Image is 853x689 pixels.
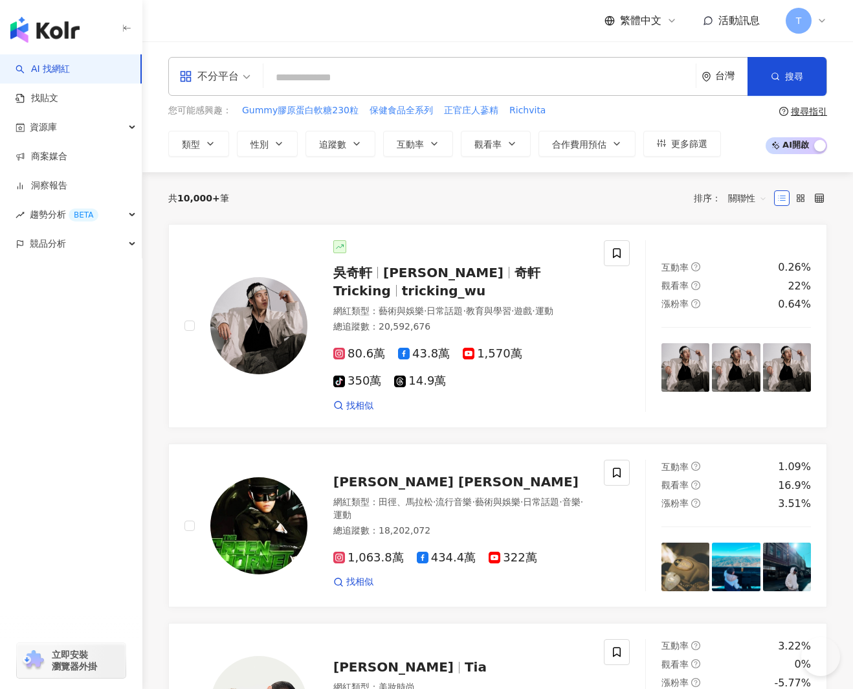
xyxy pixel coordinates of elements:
span: question-circle [691,499,700,508]
span: 活動訊息 [718,14,760,27]
span: [PERSON_NAME] [PERSON_NAME] [333,474,579,490]
span: 合作費用預估 [552,139,606,150]
img: logo [10,17,80,43]
span: question-circle [691,678,700,687]
span: 互動率 [397,139,424,150]
span: 互動率 [661,640,689,651]
a: 找貼文 [16,92,58,105]
div: 網紅類型 ： [333,496,588,521]
span: 1,570萬 [463,347,522,361]
span: 性別 [250,139,269,150]
span: T [796,14,802,28]
span: 日常話題 [523,497,559,507]
span: 322萬 [489,551,537,565]
span: question-circle [691,480,700,490]
span: question-circle [691,462,700,471]
span: 保健食品全系列 [370,104,433,117]
span: Gummy膠原蛋白軟糖230粒 [242,104,359,117]
div: 共 筆 [168,193,229,203]
button: 類型 [168,131,229,157]
span: 434.4萬 [417,551,476,565]
span: question-circle [691,659,700,668]
span: environment [702,72,711,82]
span: 1,063.8萬 [333,551,404,565]
div: 0% [795,657,811,672]
button: Richvita [509,104,546,118]
span: 類型 [182,139,200,150]
span: 互動率 [661,462,689,472]
div: BETA [69,209,98,221]
span: 音樂 [562,497,581,507]
span: question-circle [779,107,788,116]
span: 350萬 [333,374,381,388]
span: rise [16,210,25,220]
a: searchAI 找網紅 [16,63,70,76]
img: KOL Avatar [210,277,307,374]
span: tricking_wu [402,283,486,299]
div: 0.64% [778,297,811,311]
button: 保健食品全系列 [369,104,434,118]
a: 洞察報告 [16,179,67,192]
span: question-circle [691,299,700,308]
div: 1.09% [778,460,811,474]
img: post-image [712,543,760,591]
img: post-image [661,343,709,391]
span: 正官庄人蔘精 [444,104,498,117]
span: 奇軒Tricking [333,265,540,299]
button: 追蹤數 [305,131,375,157]
img: KOL Avatar [210,477,307,574]
div: 0.26% [778,260,811,275]
span: question-circle [691,262,700,271]
span: 田徑、馬拉松 [379,497,433,507]
button: 正官庄人蔘精 [443,104,499,118]
span: · [581,497,583,507]
div: 22% [788,279,811,293]
span: 藝術與娛樂 [475,497,520,507]
a: 找相似 [333,576,373,589]
span: 觀看率 [474,139,502,150]
span: 運動 [333,510,351,520]
span: · [511,306,514,316]
span: 藝術與娛樂 [379,306,424,316]
span: 找相似 [346,400,373,412]
span: 關聯性 [728,188,767,209]
img: post-image [661,543,709,591]
span: 觀看率 [661,480,689,490]
div: 台灣 [715,71,748,82]
span: question-circle [691,281,700,290]
a: 商案媒合 [16,150,67,163]
div: 網紅類型 ： [333,305,588,318]
span: 您可能感興趣： [168,104,232,117]
span: 找相似 [346,576,373,589]
a: KOL Avatar吳奇軒[PERSON_NAME]奇軒Trickingtricking_wu網紅類型：藝術與娛樂·日常話題·教育與學習·遊戲·運動總追蹤數：20,592,67680.6萬43.... [168,224,827,429]
span: question-circle [691,641,700,650]
button: 互動率 [383,131,453,157]
span: Tia [465,659,487,675]
span: 搜尋 [785,71,803,82]
span: 立即安裝 瀏覽器外掛 [52,649,97,672]
button: Gummy膠原蛋白軟糖230粒 [241,104,359,118]
img: chrome extension [21,650,46,671]
a: 找相似 [333,400,373,412]
span: 漲粉率 [661,299,689,309]
span: 運動 [535,306,553,316]
span: Richvita [509,104,546,117]
span: [PERSON_NAME] [333,659,454,675]
img: post-image [763,543,811,591]
div: 搜尋指引 [791,106,827,117]
iframe: Help Scout Beacon - Open [801,637,840,676]
span: 漲粉率 [661,677,689,688]
span: 競品分析 [30,229,66,258]
span: appstore [179,70,192,83]
span: 資源庫 [30,113,57,142]
span: · [424,306,426,316]
span: 80.6萬 [333,347,385,361]
div: 總追蹤數 ： 18,202,072 [333,525,588,537]
span: 日常話題 [426,306,463,316]
span: 吳奇軒 [333,265,372,280]
span: 流行音樂 [436,497,472,507]
span: 繁體中文 [620,14,661,28]
span: · [472,497,474,507]
span: 追蹤數 [319,139,346,150]
span: · [559,497,562,507]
